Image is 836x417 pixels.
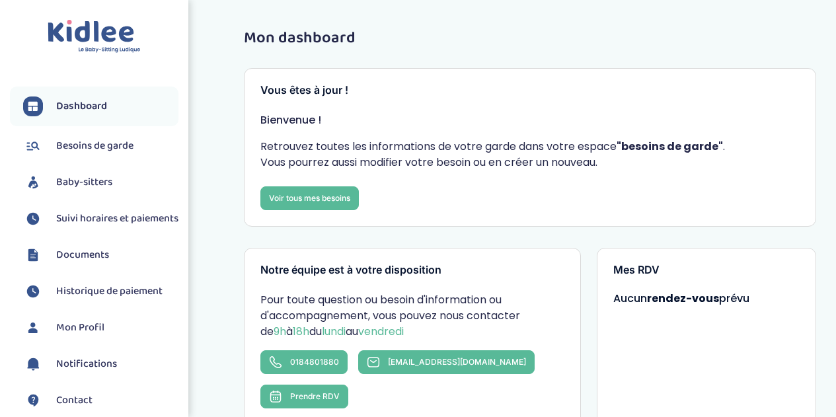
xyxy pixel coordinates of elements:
span: Historique de paiement [56,284,163,299]
img: dashboard.svg [23,96,43,116]
span: Besoins de garde [56,138,133,154]
span: Notifications [56,356,117,372]
span: Dashboard [56,98,107,114]
a: Historique de paiement [23,282,178,301]
img: profil.svg [23,318,43,338]
img: logo.svg [48,20,141,54]
img: suivihoraire.svg [23,282,43,301]
span: vendredi [358,324,404,339]
span: Mon Profil [56,320,104,336]
img: suivihoraire.svg [23,209,43,229]
a: 0184801880 [260,350,348,374]
h3: Notre équipe est à votre disposition [260,264,564,276]
span: 18h [293,324,309,339]
span: Suivi horaires et paiements [56,211,178,227]
span: Aucun prévu [613,291,749,306]
h1: Mon dashboard [244,30,816,47]
a: Suivi horaires et paiements [23,209,178,229]
span: Prendre RDV [290,391,340,401]
span: 9h [274,324,286,339]
p: Pour toute question ou besoin d'information ou d'accompagnement, vous pouvez nous contacter de à ... [260,292,564,340]
h3: Mes RDV [613,264,800,276]
a: [EMAIL_ADDRESS][DOMAIN_NAME] [358,350,535,374]
img: documents.svg [23,245,43,265]
a: Besoins de garde [23,136,178,156]
span: lundi [322,324,346,339]
a: Notifications [23,354,178,374]
img: contact.svg [23,391,43,410]
span: [EMAIL_ADDRESS][DOMAIN_NAME] [388,357,526,367]
a: Documents [23,245,178,265]
h3: Vous êtes à jour ! [260,85,800,96]
button: Prendre RDV [260,385,348,408]
a: Voir tous mes besoins [260,186,359,210]
img: besoin.svg [23,136,43,156]
strong: rendez-vous [647,291,719,306]
a: Mon Profil [23,318,178,338]
p: Retrouvez toutes les informations de votre garde dans votre espace . Vous pourrez aussi modifier ... [260,139,800,171]
a: Dashboard [23,96,178,116]
span: 0184801880 [290,357,339,367]
span: Documents [56,247,109,263]
img: notification.svg [23,354,43,374]
span: Contact [56,393,93,408]
p: Bienvenue ! [260,112,800,128]
strong: "besoins de garde" [617,139,723,154]
img: babysitters.svg [23,172,43,192]
span: Baby-sitters [56,174,112,190]
a: Baby-sitters [23,172,178,192]
a: Contact [23,391,178,410]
